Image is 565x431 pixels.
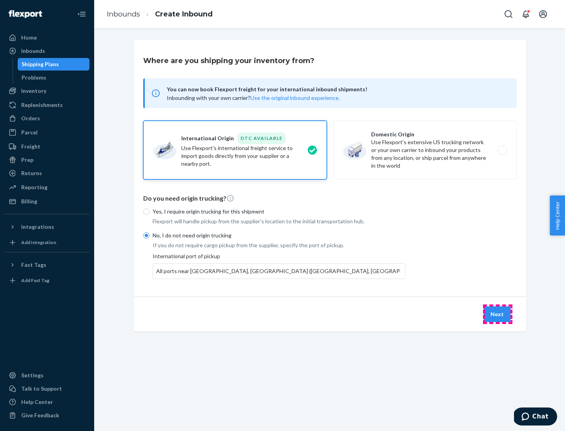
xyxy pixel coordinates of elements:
a: Add Integration [5,236,89,249]
a: Freight [5,140,89,153]
div: International port of pickup [153,252,405,279]
a: Parcel [5,126,89,139]
a: Shipping Plans [18,58,90,71]
button: Open notifications [518,6,534,22]
p: If you do not require cargo pickup from the supplier, specify the port of pickup. [153,241,405,249]
a: Help Center [5,396,89,408]
button: Give Feedback [5,409,89,422]
span: Inbounding with your own carrier? [167,94,340,101]
div: Fast Tags [21,261,46,269]
button: Fast Tags [5,259,89,271]
a: Prep [5,154,89,166]
img: Flexport logo [9,10,42,18]
a: Add Fast Tag [5,274,89,287]
a: Create Inbound [155,10,213,18]
div: Replenishments [21,101,63,109]
a: Billing [5,195,89,208]
div: Integrations [21,223,54,231]
p: Do you need origin trucking? [143,194,517,203]
button: Help Center [550,196,565,235]
div: Settings [21,371,44,379]
div: Help Center [21,398,53,406]
h3: Where are you shipping your inventory from? [143,56,314,66]
div: Freight [21,143,40,150]
input: Yes, I require origin trucking for this shipment [143,208,149,215]
button: Talk to Support [5,382,89,395]
button: Close Navigation [74,6,89,22]
iframe: Opens a widget where you can chat to one of our agents [514,407,557,427]
a: Returns [5,167,89,179]
div: Home [21,34,37,42]
div: Give Feedback [21,411,59,419]
div: Add Integration [21,239,56,246]
div: Problems [22,74,46,81]
button: Integrations [5,221,89,233]
button: Use the original inbound experience. [250,94,340,102]
button: Open account menu [535,6,551,22]
div: Talk to Support [21,385,62,393]
p: Yes, I require origin trucking for this shipment [153,208,405,215]
span: You can now book Flexport freight for your international inbound shipments! [167,85,507,94]
a: Home [5,31,89,44]
div: Reporting [21,183,47,191]
input: No, I do not need origin trucking [143,232,149,239]
div: Billing [21,197,37,205]
div: Orders [21,114,40,122]
a: Orders [5,112,89,125]
div: Inventory [21,87,46,95]
a: Inventory [5,85,89,97]
ol: breadcrumbs [100,3,219,26]
a: Problems [18,71,90,84]
div: Add Fast Tag [21,277,49,284]
a: Reporting [5,181,89,194]
div: Inbounds [21,47,45,55]
div: Shipping Plans [22,60,59,68]
button: Next [484,306,510,322]
a: Settings [5,369,89,382]
div: Parcel [21,129,38,136]
a: Inbounds [107,10,140,18]
a: Inbounds [5,45,89,57]
p: Flexport will handle pickup from the supplier's location to the initial transportation hub. [153,217,405,225]
div: Prep [21,156,33,164]
p: No, I do not need origin trucking [153,232,405,239]
div: Returns [21,169,42,177]
button: Open Search Box [501,6,516,22]
a: Replenishments [5,99,89,111]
